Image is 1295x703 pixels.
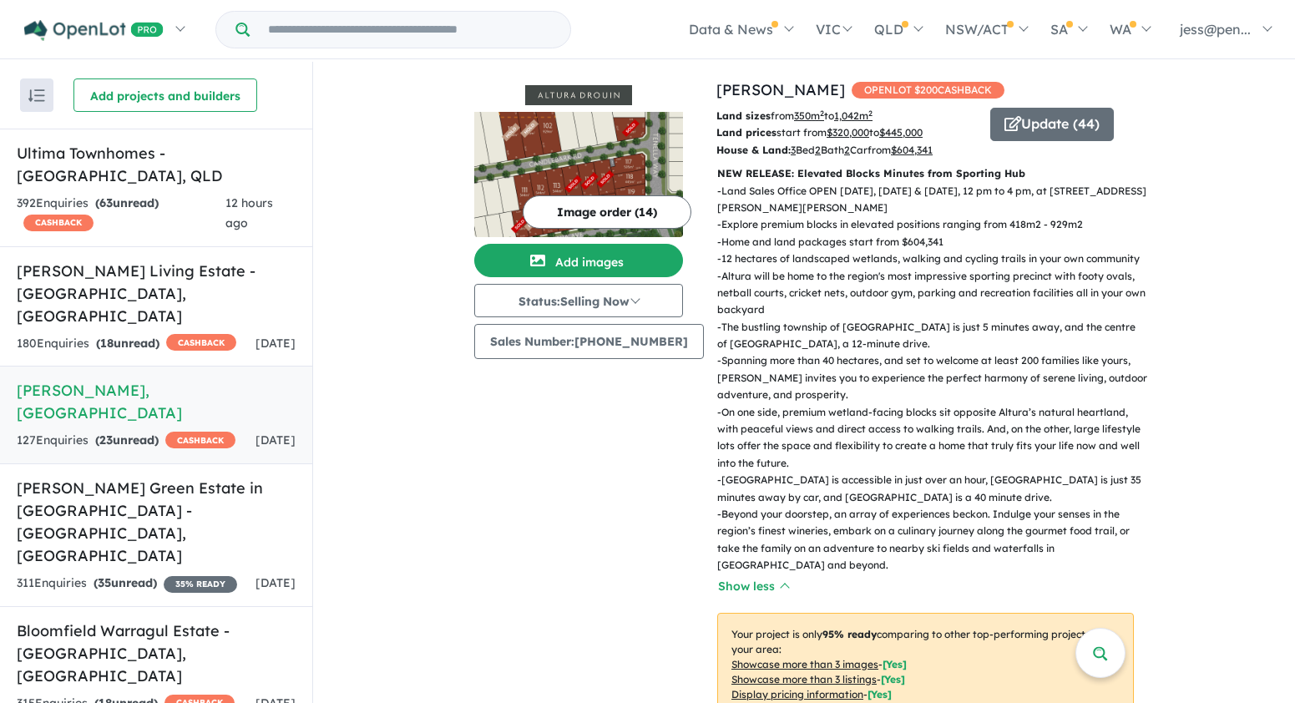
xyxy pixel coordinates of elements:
u: Display pricing information [731,688,863,700]
button: Show less [717,577,789,596]
strong: ( unread) [95,195,159,210]
button: Sales Number:[PHONE_NUMBER] [474,324,704,359]
strong: ( unread) [96,336,159,351]
h5: [PERSON_NAME] Green Estate in [GEOGRAPHIC_DATA] - [GEOGRAPHIC_DATA] , [GEOGRAPHIC_DATA] [17,477,296,567]
p: - The bustling township of [GEOGRAPHIC_DATA] is just 5 minutes away, and the centre of [GEOGRAPHI... [717,319,1147,353]
p: - Spanning more than 40 hectares, and set to welcome at least 200 families like yours, [PERSON_NA... [717,352,1147,403]
u: 2 [844,144,850,156]
span: 63 [99,195,113,210]
span: CASHBACK [23,215,94,231]
button: Add projects and builders [73,78,257,112]
strong: ( unread) [94,575,157,590]
sup: 2 [820,109,824,118]
span: OPENLOT $ 200 CASHBACK [852,82,1004,99]
div: 127 Enquir ies [17,431,235,451]
span: [DATE] [255,336,296,351]
h5: Ultima Townhomes - [GEOGRAPHIC_DATA] , QLD [17,142,296,187]
p: - On one side, premium wetland-facing blocks sit opposite Altura’s natural heartland, with peacef... [717,404,1147,473]
img: Altura - Drouin Logo [481,85,676,105]
button: Add images [474,244,683,277]
u: $ 604,341 [891,144,933,156]
p: NEW RELEASE: Elevated Blocks Minutes from Sporting Hub [717,165,1134,182]
p: - Altura will be home to the region's most impressive sporting precinct with footy ovals, netball... [717,268,1147,319]
b: House & Land: [716,144,791,156]
p: - Explore premium blocks in elevated positions ranging from 418m2 - 929m2 [717,216,1147,233]
h5: [PERSON_NAME] , [GEOGRAPHIC_DATA] [17,379,296,424]
p: Bed Bath Car from [716,142,978,159]
b: 95 % ready [822,628,877,640]
span: 23 [99,432,113,448]
div: 392 Enquir ies [17,194,225,234]
a: Altura - Drouin LogoAltura - Drouin [474,78,683,237]
u: $ 445,000 [879,126,923,139]
sup: 2 [868,109,873,118]
p: - Beyond your doorstep, an array of experiences beckon. Indulge your senses in the region’s fines... [717,506,1147,574]
strong: ( unread) [95,432,159,448]
span: [DATE] [255,575,296,590]
u: 3 [791,144,796,156]
u: Showcase more than 3 images [731,658,878,670]
span: to [824,109,873,122]
p: - 12 hectares of landscaped wetlands, walking and cycling trails in your own community [717,250,1147,267]
h5: [PERSON_NAME] Living Estate - [GEOGRAPHIC_DATA] , [GEOGRAPHIC_DATA] [17,260,296,327]
span: CASHBACK [166,334,236,351]
span: [DATE] [255,432,296,448]
b: Land sizes [716,109,771,122]
img: Openlot PRO Logo White [24,20,164,41]
u: 350 m [794,109,824,122]
p: - Home and land packages start from $604,341 [717,234,1147,250]
span: 35 % READY [164,576,237,593]
span: [ Yes ] [883,658,907,670]
button: Update (44) [990,108,1114,141]
input: Try estate name, suburb, builder or developer [253,12,567,48]
u: $ 320,000 [827,126,869,139]
button: Status:Selling Now [474,284,683,317]
p: start from [716,124,978,141]
span: to [869,126,923,139]
button: Image order (14) [523,195,691,229]
u: 2 [815,144,821,156]
span: [ Yes ] [881,673,905,685]
a: [PERSON_NAME] [716,80,845,99]
div: 180 Enquir ies [17,334,236,354]
span: 35 [98,575,111,590]
u: 1,042 m [834,109,873,122]
b: Land prices [716,126,776,139]
span: 12 hours ago [225,195,273,230]
p: - [GEOGRAPHIC_DATA] is accessible in just over an hour, [GEOGRAPHIC_DATA] is just 35 minutes away... [717,472,1147,506]
span: 18 [100,336,114,351]
div: 311 Enquir ies [17,574,237,594]
img: sort.svg [28,89,45,102]
p: from [716,108,978,124]
span: CASHBACK [165,432,235,448]
p: - Land Sales Office OPEN [DATE], [DATE] & [DATE], 12 pm to 4 pm, at [STREET_ADDRESS][PERSON_NAME]... [717,183,1147,217]
h5: Bloomfield Warragul Estate - [GEOGRAPHIC_DATA] , [GEOGRAPHIC_DATA] [17,620,296,687]
span: [ Yes ] [868,688,892,700]
u: Showcase more than 3 listings [731,673,877,685]
span: jess@pen... [1180,21,1251,38]
img: Altura - Drouin [474,112,683,237]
